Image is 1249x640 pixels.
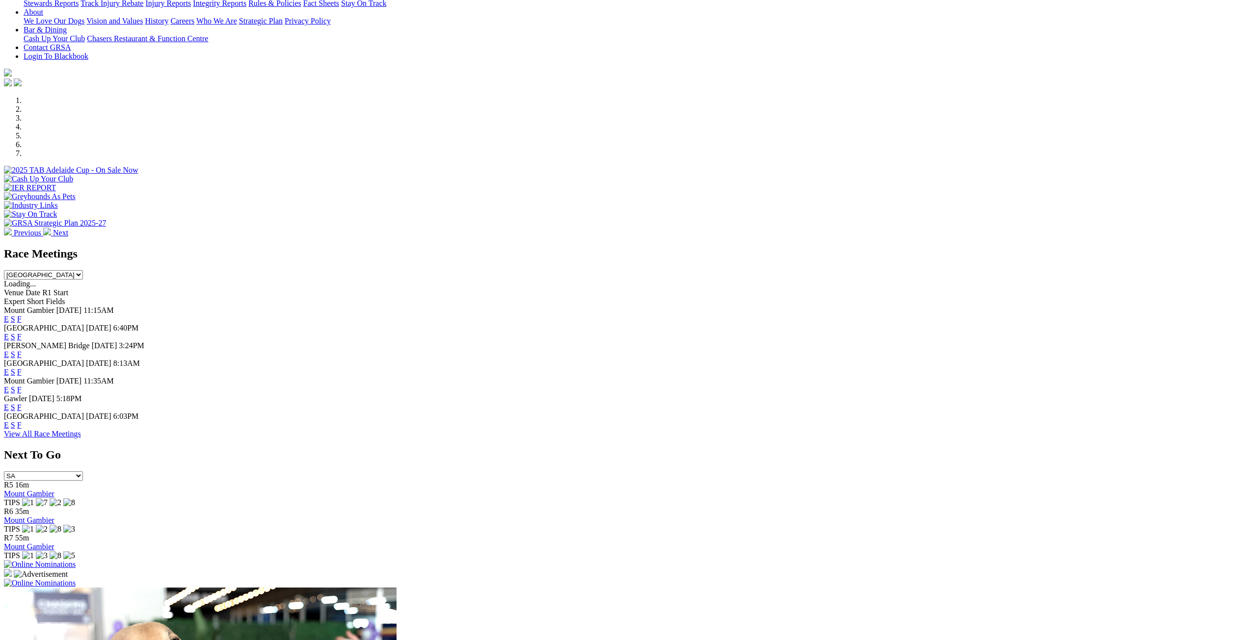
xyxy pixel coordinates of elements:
[4,229,43,237] a: Previous
[4,368,9,376] a: E
[43,228,51,235] img: chevron-right-pager-white.svg
[4,297,25,306] span: Expert
[17,368,22,376] a: F
[14,78,22,86] img: twitter.svg
[4,166,138,175] img: 2025 TAB Adelaide Cup - On Sale Now
[50,525,61,534] img: 8
[15,481,29,489] span: 16m
[24,34,1245,43] div: Bar & Dining
[11,350,15,358] a: S
[87,34,208,43] a: Chasers Restaurant & Function Centre
[11,403,15,411] a: S
[22,551,34,560] img: 1
[4,448,1245,461] h2: Next To Go
[56,306,82,314] span: [DATE]
[4,525,20,533] span: TIPS
[4,498,20,507] span: TIPS
[63,498,75,507] img: 8
[4,324,84,332] span: [GEOGRAPHIC_DATA]
[11,333,15,341] a: S
[27,297,44,306] span: Short
[56,394,82,403] span: 5:18PM
[46,297,65,306] span: Fields
[4,579,76,588] img: Online Nominations
[24,34,85,43] a: Cash Up Your Club
[4,516,54,524] a: Mount Gambier
[119,341,144,350] span: 3:24PM
[42,288,68,297] span: R1 Start
[24,26,67,34] a: Bar & Dining
[4,350,9,358] a: E
[113,412,139,420] span: 6:03PM
[4,569,12,577] img: 15187_Greyhounds_GreysPlayCentral_Resize_SA_WebsiteBanner_300x115_2025.jpg
[26,288,40,297] span: Date
[196,17,237,25] a: Who We Are
[4,201,58,210] img: Industry Links
[11,315,15,323] a: S
[4,359,84,367] span: [GEOGRAPHIC_DATA]
[4,183,56,192] img: IER REPORT
[145,17,168,25] a: History
[86,324,111,332] span: [DATE]
[285,17,331,25] a: Privacy Policy
[113,359,140,367] span: 8:13AM
[4,421,9,429] a: E
[17,385,22,394] a: F
[22,525,34,534] img: 1
[4,210,57,219] img: Stay On Track
[4,385,9,394] a: E
[17,315,22,323] a: F
[4,551,20,560] span: TIPS
[22,498,34,507] img: 1
[4,333,9,341] a: E
[4,280,36,288] span: Loading...
[4,430,81,438] a: View All Race Meetings
[86,359,111,367] span: [DATE]
[63,551,75,560] img: 5
[11,421,15,429] a: S
[4,507,13,515] span: R6
[113,324,139,332] span: 6:40PM
[53,229,68,237] span: Next
[14,229,41,237] span: Previous
[11,385,15,394] a: S
[24,17,1245,26] div: About
[17,333,22,341] a: F
[4,412,84,420] span: [GEOGRAPHIC_DATA]
[24,17,84,25] a: We Love Our Dogs
[36,551,48,560] img: 3
[15,507,29,515] span: 35m
[24,52,88,60] a: Login To Blackbook
[4,288,24,297] span: Venue
[17,421,22,429] a: F
[83,377,114,385] span: 11:35AM
[92,341,117,350] span: [DATE]
[4,489,54,498] a: Mount Gambier
[43,229,68,237] a: Next
[36,525,48,534] img: 2
[86,17,143,25] a: Vision and Values
[24,8,43,16] a: About
[50,551,61,560] img: 8
[4,560,76,569] img: Online Nominations
[4,219,106,228] img: GRSA Strategic Plan 2025-27
[4,175,73,183] img: Cash Up Your Club
[4,192,76,201] img: Greyhounds As Pets
[4,69,12,77] img: logo-grsa-white.png
[63,525,75,534] img: 3
[4,481,13,489] span: R5
[4,228,12,235] img: chevron-left-pager-white.svg
[29,394,54,403] span: [DATE]
[4,403,9,411] a: E
[15,534,29,542] span: 55m
[4,247,1245,260] h2: Race Meetings
[4,315,9,323] a: E
[4,394,27,403] span: Gawler
[4,306,54,314] span: Mount Gambier
[56,377,82,385] span: [DATE]
[170,17,194,25] a: Careers
[4,78,12,86] img: facebook.svg
[14,570,68,579] img: Advertisement
[239,17,283,25] a: Strategic Plan
[4,534,13,542] span: R7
